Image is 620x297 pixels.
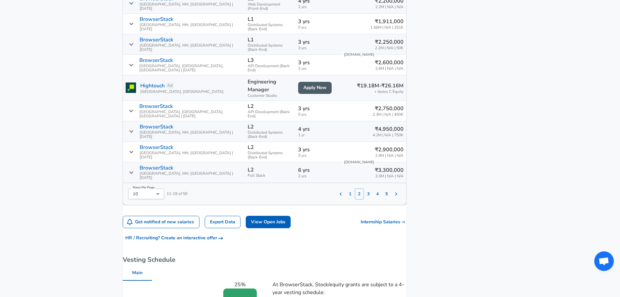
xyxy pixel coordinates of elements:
[140,165,173,171] p: BrowserStack
[375,46,404,50] span: 2.2M | N/A | 50K
[355,188,364,200] button: 2
[140,2,242,11] span: [GEOGRAPHIC_DATA], MH, [GEOGRAPHIC_DATA] | [DATE]
[298,105,337,112] p: 3 yrs
[234,281,246,289] p: 25 %
[248,57,254,63] p: L3
[346,188,355,200] button: 1
[298,18,337,25] p: 3 yrs
[133,186,155,189] label: Rows Per Page
[140,16,173,22] p: BrowserStack
[140,82,165,90] a: Hightouch
[594,251,614,271] div: Open chat
[357,82,404,90] p: ₹19.18M-₹26.16M
[140,130,242,139] span: [GEOGRAPHIC_DATA], MH, [GEOGRAPHIC_DATA] | [DATE]
[123,232,226,244] button: HR / Recruiting? Create an interactive offer
[375,67,404,71] span: 2.6M | N/A | N/A
[140,124,173,130] p: BrowserStack
[298,82,332,94] a: Apply Now
[126,82,136,93] img: hightouchlogo.png
[140,23,242,31] span: [GEOGRAPHIC_DATA], MH, [GEOGRAPHIC_DATA] | [DATE]
[298,38,337,46] p: 3 yrs
[373,188,382,200] button: 4
[374,90,404,94] span: + Series C Equity
[123,183,187,200] div: 11 - 19 of 50
[375,174,404,178] span: 3.3M | N/A | N/A
[248,167,254,173] p: L2
[298,133,337,137] span: 1 yr
[373,105,404,112] p: ₹2,750,000
[298,166,337,174] p: 6 yrs
[375,38,404,46] p: ₹2,250,000
[248,37,254,43] p: L1
[139,64,243,72] span: [GEOGRAPHIC_DATA], [GEOGRAPHIC_DATA], [GEOGRAPHIC_DATA] | [DATE]
[128,188,164,199] div: 10
[298,5,337,9] span: 2 yrs
[248,16,254,22] p: L1
[248,173,293,178] span: Full Stack
[123,255,406,265] h6: Vesting Schedule
[140,171,242,180] span: [GEOGRAPHIC_DATA], MH, [GEOGRAPHIC_DATA] | [DATE]
[364,188,373,200] button: 3
[123,265,406,281] div: vesting schedule options
[298,112,337,117] span: 0 yrs
[298,46,337,50] span: 3 yrs
[373,133,404,137] span: 4.2M | N/A | 750K
[139,57,173,63] p: BrowserStack
[370,25,404,30] span: 1.66M | N/A | 251K
[298,59,337,67] p: 3 yrs
[248,64,293,72] span: API Development (Back-End)
[248,43,293,52] span: Distributed Systems (Back-End)
[375,5,404,9] span: 2.2M | N/A | N/A
[248,23,293,31] span: Distributed Systems (Back-End)
[298,67,337,71] span: 2 yrs
[139,103,173,109] p: BrowserStack
[382,188,391,200] button: 5
[166,82,174,89] a: Ad
[248,94,293,98] span: Customer Studio
[298,125,337,133] p: 4 yrs
[248,130,293,139] span: Distributed Systems (Back-End)
[248,110,293,118] span: API Development (Back-End)
[373,125,404,133] p: ₹4,950,000
[123,216,200,228] button: Get notified of new salaries
[123,265,152,281] button: Main
[140,43,242,52] span: [GEOGRAPHIC_DATA], MH, [GEOGRAPHIC_DATA] | [DATE]
[248,78,293,94] p: Engineering Manager
[140,37,173,43] p: BrowserStack
[125,234,223,242] span: HR / Recruiting? Create an interactive offer
[361,219,406,225] a: Internship Salaries
[298,154,337,158] span: 3 yrs
[248,151,293,159] span: Distributed Systems (Back-End)
[375,166,404,174] p: ₹3,300,000
[298,146,337,154] p: 3 yrs
[370,18,404,25] p: ₹1,911,000
[298,25,337,30] span: 0 yrs
[375,59,404,67] p: ₹2,600,000
[375,154,404,158] span: 2.9M | N/A | N/A
[248,124,254,130] p: L2
[248,144,254,150] p: L2
[373,112,404,117] span: 2.3M | N/A | 450K
[298,174,337,178] span: 2 yrs
[246,216,291,229] a: View Open Jobs
[248,2,293,11] span: Web Development (Front-End)
[140,90,224,94] span: [GEOGRAPHIC_DATA], [GEOGRAPHIC_DATA]
[205,216,241,229] a: Export Data
[248,103,254,109] p: L2
[140,151,242,159] span: [GEOGRAPHIC_DATA], MH, [GEOGRAPHIC_DATA] | [DATE]
[375,146,404,154] p: ₹2,900,000
[272,281,406,296] p: At BrowserStack, Stock/equity grants are subject to a 4-year vesting schedule:
[139,110,243,118] span: [GEOGRAPHIC_DATA], [GEOGRAPHIC_DATA], [GEOGRAPHIC_DATA] | [DATE]
[140,144,173,150] p: BrowserStack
